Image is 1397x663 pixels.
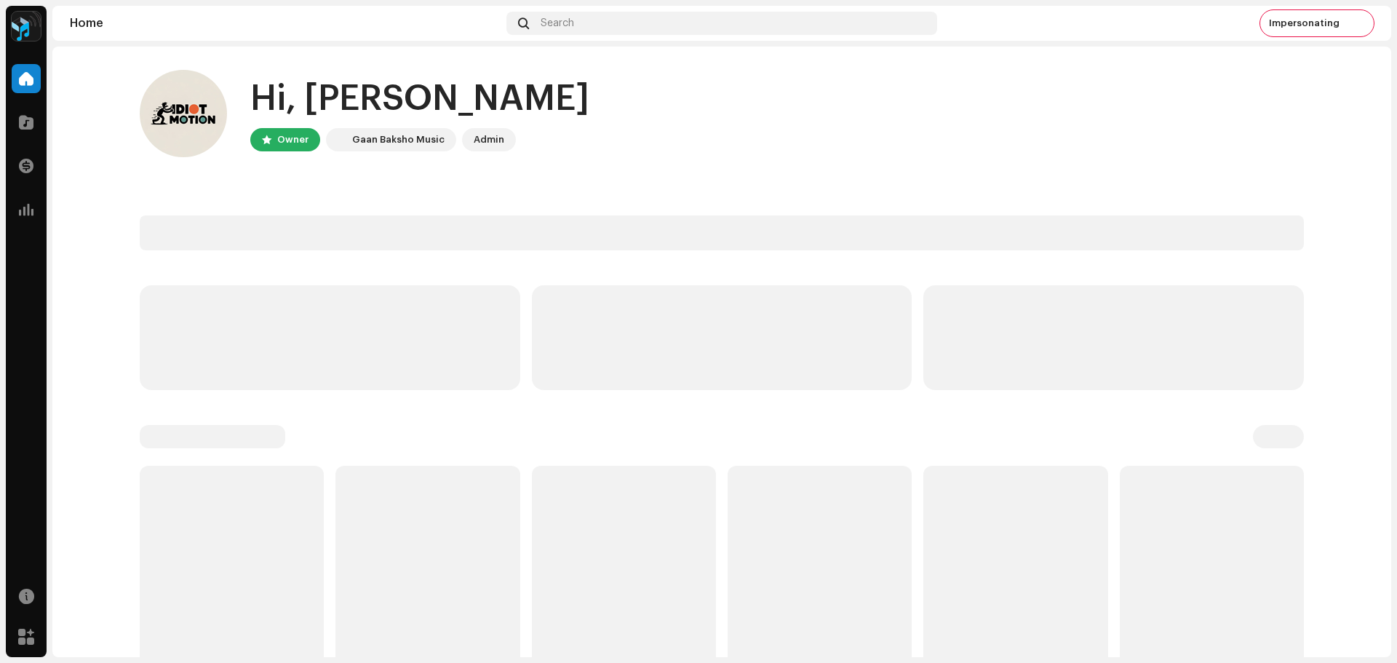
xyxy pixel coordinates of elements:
[329,131,346,148] img: 2dae3d76-597f-44f3-9fef-6a12da6d2ece
[140,70,227,157] img: 21f7dd7f-f4d7-43e1-81f8-5abcee23845f
[541,17,574,29] span: Search
[352,131,445,148] div: Gaan Baksho Music
[70,17,501,29] div: Home
[12,12,41,41] img: 2dae3d76-597f-44f3-9fef-6a12da6d2ece
[250,76,589,122] div: Hi, [PERSON_NAME]
[277,131,309,148] div: Owner
[1269,17,1340,29] span: Impersonating
[1348,12,1372,35] img: 21f7dd7f-f4d7-43e1-81f8-5abcee23845f
[474,131,504,148] div: Admin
